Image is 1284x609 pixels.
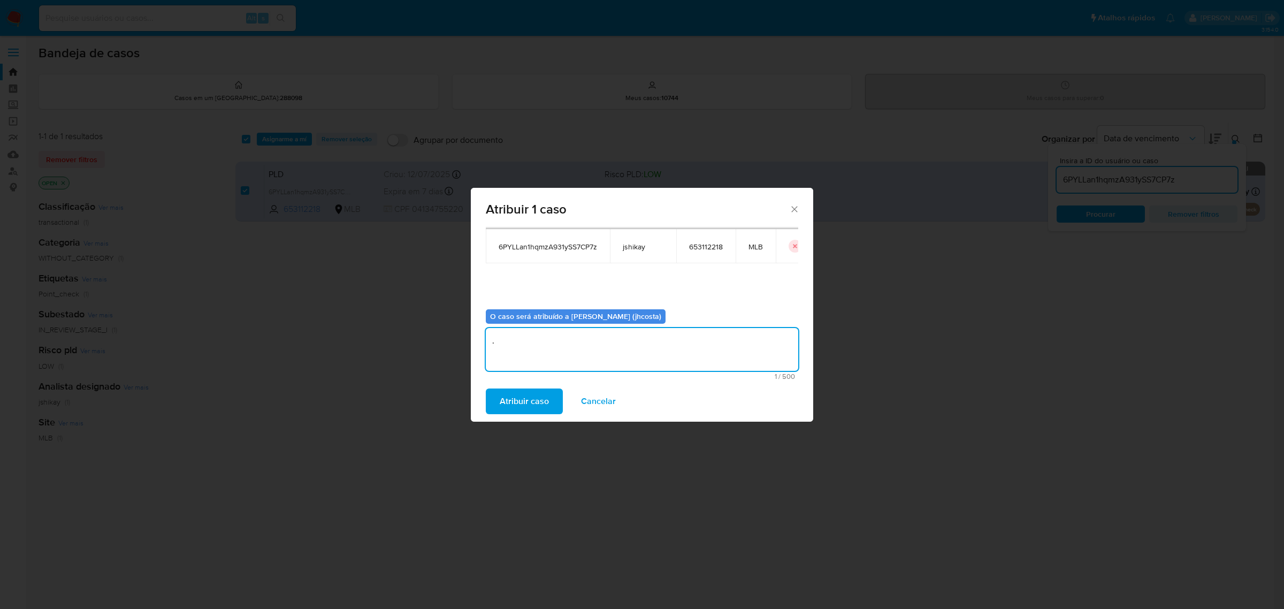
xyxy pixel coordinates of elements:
[490,311,661,322] b: O caso será atribuído a [PERSON_NAME] (jhcosta)
[489,373,795,380] span: Máximo de 500 caracteres
[567,389,630,414] button: Cancelar
[581,390,616,413] span: Cancelar
[499,242,597,252] span: 6PYLLan1hqmzA931ySS7CP7z
[486,328,798,371] textarea: .
[789,240,801,253] button: icon-button
[789,204,799,214] button: Fechar a janela
[500,390,549,413] span: Atribuir caso
[623,242,663,252] span: jshikay
[486,389,563,414] button: Atribuir caso
[471,188,813,422] div: assign-modal
[486,203,789,216] span: Atribuir 1 caso
[689,242,723,252] span: 653112218
[748,242,763,252] span: MLB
